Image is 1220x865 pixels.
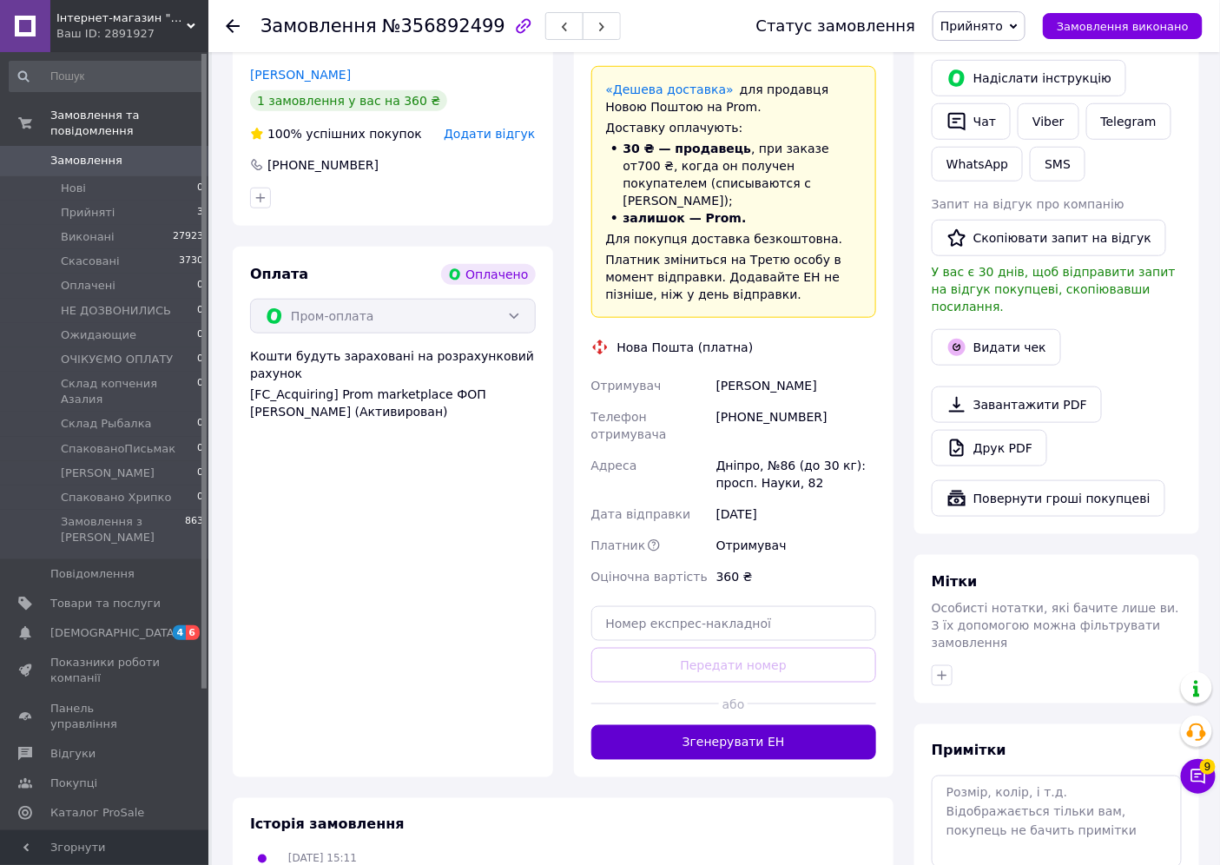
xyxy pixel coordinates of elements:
[591,379,662,393] span: Отримувач
[56,26,208,42] div: Ваш ID: 2891927
[441,264,535,285] div: Оплачено
[186,625,200,640] span: 6
[197,352,203,367] span: 0
[932,601,1179,650] span: Особисті нотатки, які бачите лише ви. З їх допомогою можна фільтрувати замовлення
[61,181,86,196] span: Нові
[50,746,96,762] span: Відгуки
[613,339,758,356] div: Нова Пошта (платна)
[1086,103,1171,140] a: Telegram
[61,490,171,505] span: Спаковано Хрипко
[61,441,175,457] span: СпакованоПисьмак
[61,466,155,481] span: [PERSON_NAME]
[61,514,185,545] span: Замовлення з [PERSON_NAME]
[50,776,97,791] span: Покупці
[197,205,203,221] span: 3
[61,327,136,343] span: Ожидающие
[932,265,1176,314] span: У вас є 30 днів, щоб відправити запит на відгук покупцеві, скопіювавши посилання.
[932,103,1011,140] button: Чат
[932,430,1047,466] a: Друк PDF
[606,140,862,209] li: , при заказе от 700 ₴ , когда он получен покупателем (списываются с [PERSON_NAME]);
[932,386,1102,423] a: Завантажити PDF
[591,570,708,584] span: Оціночна вартість
[266,156,380,174] div: [PHONE_NUMBER]
[50,566,135,582] span: Повідомлення
[444,127,535,141] span: Додати відгук
[713,450,880,499] div: Дніпро, №86 (до 30 кг): просп. Науки, 82
[1018,103,1078,140] a: Viber
[179,254,203,269] span: 3730
[226,17,240,35] div: Повернутися назад
[591,459,637,472] span: Адреса
[606,119,862,136] div: Доставку оплачують:
[56,10,187,26] span: Інтернет-магазин "Азалія"
[197,181,203,196] span: 0
[713,499,880,530] div: [DATE]
[1030,147,1085,182] button: SMS
[932,147,1023,182] a: WhatsApp
[940,19,1003,33] span: Прийнято
[197,490,203,505] span: 0
[50,655,161,686] span: Показники роботи компанії
[50,805,144,821] span: Каталог ProSale
[713,530,880,561] div: Отримувач
[713,401,880,450] div: [PHONE_NUMBER]
[250,125,422,142] div: успішних покупок
[288,853,357,865] span: [DATE] 15:11
[250,68,351,82] a: [PERSON_NAME]
[713,561,880,592] div: 360 ₴
[250,386,536,420] div: [FC_Acquiring] Prom marketplace ФОП [PERSON_NAME] (Активирован)
[197,303,203,319] span: 0
[50,701,161,732] span: Панель управління
[382,16,505,36] span: №356892499
[50,596,161,611] span: Товари та послуги
[50,625,179,641] span: [DEMOGRAPHIC_DATA]
[50,108,208,139] span: Замовлення та повідомлення
[606,251,862,303] div: Платник зміниться на Третю особу в момент відправки. Додавайте ЕН не пізніше, ніж у день відправки.
[1057,20,1189,33] span: Замовлення виконано
[50,153,122,168] span: Замовлення
[61,352,173,367] span: ОЧІКУЄМО ОПЛАТУ
[932,329,1061,366] button: Видати чек
[719,696,748,713] span: або
[591,507,691,521] span: Дата відправки
[185,514,203,545] span: 863
[591,725,877,760] button: Згенерувати ЕН
[623,211,747,225] span: залишок — Prom.
[61,205,115,221] span: Прийняті
[173,229,203,245] span: 27923
[713,370,880,401] div: [PERSON_NAME]
[250,90,447,111] div: 1 замовлення у вас на 360 ₴
[1043,13,1203,39] button: Замовлення виконано
[197,278,203,294] span: 0
[250,816,405,833] span: Історія замовлення
[591,538,646,552] span: Платник
[932,197,1124,211] span: Запит на відгук про компанію
[756,17,916,35] div: Статус замовлення
[250,266,308,282] span: Оплата
[197,416,203,432] span: 0
[267,127,302,141] span: 100%
[61,376,197,407] span: Склад копчения Азалия
[61,278,115,294] span: Оплачені
[197,327,203,343] span: 0
[260,16,377,36] span: Замовлення
[197,441,203,457] span: 0
[173,625,187,640] span: 4
[606,230,862,248] div: Для покупця доставка безкоштовна.
[1181,759,1216,794] button: Чат з покупцем9
[61,229,115,245] span: Виконані
[250,347,536,420] div: Кошти будуть зараховані на розрахунковий рахунок
[623,142,752,155] span: 30 ₴ — продавець
[61,416,152,432] span: Склад Рыбалка
[61,303,171,319] span: НЕ ДОЗВОНИЛИСЬ
[591,606,877,641] input: Номер експрес-накладної
[932,480,1165,517] button: Повернути гроші покупцеві
[197,466,203,481] span: 0
[197,376,203,407] span: 0
[9,61,205,92] input: Пошук
[591,410,667,441] span: Телефон отримувача
[932,743,1006,759] span: Примітки
[932,573,978,590] span: Мітки
[1200,759,1216,775] span: 9
[932,220,1166,256] button: Скопіювати запит на відгук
